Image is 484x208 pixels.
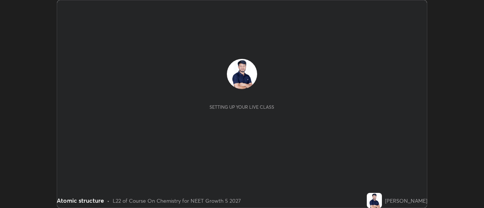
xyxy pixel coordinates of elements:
img: b6b514b303f74ddc825c6b0aeaa9deff.jpg [227,59,257,89]
div: Atomic structure [57,196,104,205]
div: [PERSON_NAME] [385,197,427,205]
img: b6b514b303f74ddc825c6b0aeaa9deff.jpg [367,193,382,208]
div: Setting up your live class [209,104,274,110]
div: L22 of Course On Chemistry for NEET Growth 5 2027 [113,197,241,205]
div: • [107,197,110,205]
